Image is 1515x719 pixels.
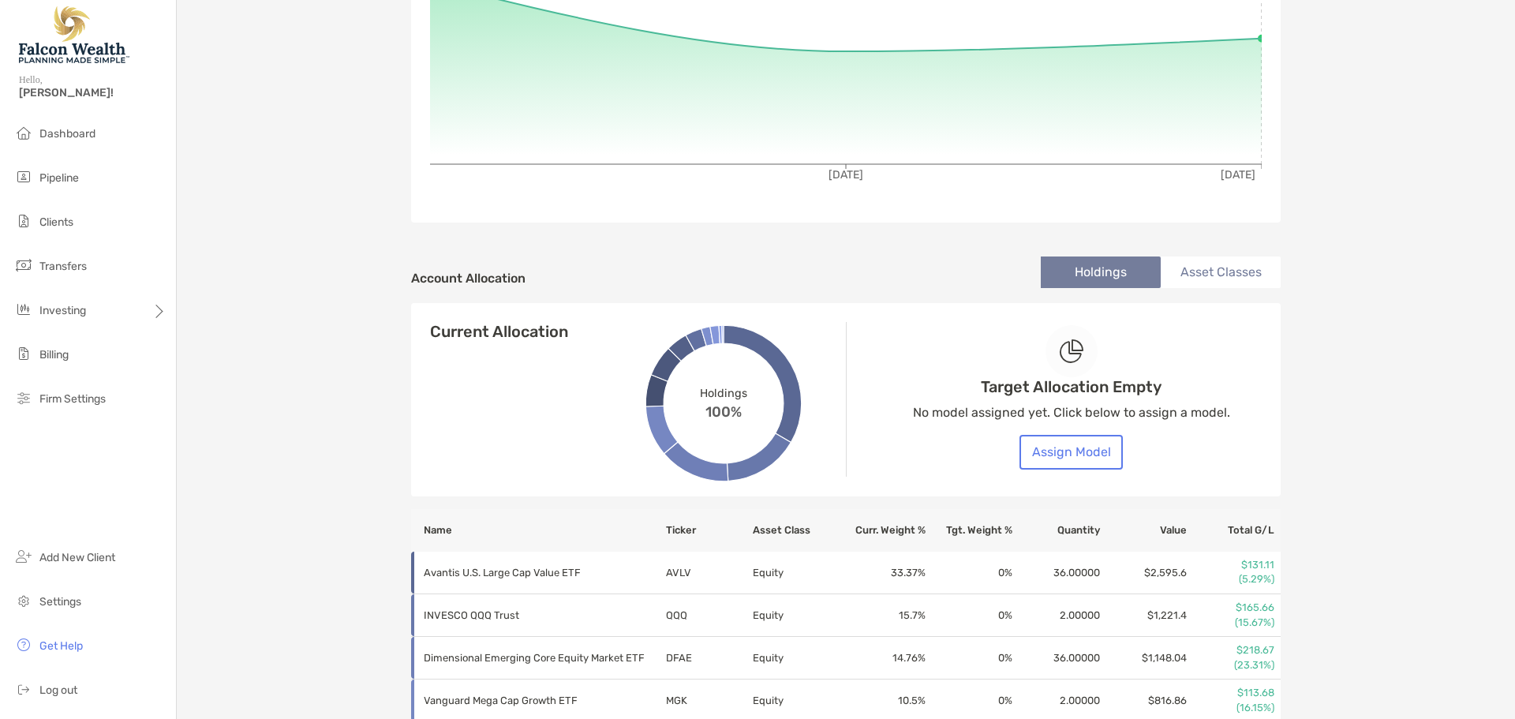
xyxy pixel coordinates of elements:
td: 36.00000 [1013,637,1100,680]
span: Get Help [39,639,83,653]
th: Asset Class [752,509,839,552]
tspan: [DATE] [1221,168,1255,182]
td: AVLV [665,552,752,594]
img: billing icon [14,344,33,363]
li: Asset Classes [1161,257,1281,288]
th: Name [411,509,665,552]
img: firm-settings icon [14,388,33,407]
img: pipeline icon [14,167,33,186]
td: QQQ [665,594,752,637]
p: $165.66 [1188,601,1274,615]
th: Quantity [1013,509,1100,552]
td: 0 % [926,552,1013,594]
span: Settings [39,595,81,609]
td: 2.00000 [1013,594,1100,637]
p: Dimensional Emerging Core Equity Market ETF [424,648,645,668]
span: Transfers [39,260,87,273]
img: investing icon [14,300,33,319]
img: dashboard icon [14,123,33,142]
td: Equity [752,552,839,594]
span: Dashboard [39,127,95,140]
img: get-help icon [14,635,33,654]
th: Value [1101,509,1188,552]
p: (16.15%) [1188,701,1274,715]
p: $218.67 [1188,643,1274,657]
img: settings icon [14,591,33,610]
p: (5.29%) [1188,572,1274,586]
td: $1,221.4 [1101,594,1188,637]
td: 33.37 % [839,552,926,594]
img: transfers icon [14,256,33,275]
th: Ticker [665,509,752,552]
span: Investing [39,304,86,317]
th: Total G/L [1188,509,1281,552]
img: logout icon [14,680,33,698]
li: Holdings [1041,257,1161,288]
td: $1,148.04 [1101,637,1188,680]
p: (15.67%) [1188,616,1274,630]
p: INVESCO QQQ Trust [424,605,645,625]
p: Avantis U.S. Large Cap Value ETF [424,563,645,582]
th: Tgt. Weight % [926,509,1013,552]
span: Clients [39,215,73,229]
h4: Account Allocation [411,271,526,286]
span: Pipeline [39,171,79,185]
h4: Current Allocation [430,322,568,341]
td: $2,595.6 [1101,552,1188,594]
span: 100% [705,399,742,420]
td: 0 % [926,637,1013,680]
p: Vanguard Mega Cap Growth ETF [424,691,645,710]
img: Falcon Wealth Planning Logo [19,6,129,63]
td: Equity [752,637,839,680]
span: Firm Settings [39,392,106,406]
h4: Target Allocation Empty [981,377,1161,396]
button: Assign Model [1019,435,1123,470]
span: [PERSON_NAME]! [19,86,166,99]
span: Log out [39,683,77,697]
p: $113.68 [1188,686,1274,700]
td: Equity [752,594,839,637]
p: $131.11 [1188,558,1274,572]
img: add_new_client icon [14,547,33,566]
p: No model assigned yet. Click below to assign a model. [913,403,1230,422]
tspan: [DATE] [829,168,863,182]
span: Billing [39,348,69,361]
td: 36.00000 [1013,552,1100,594]
img: clients icon [14,212,33,230]
span: Add New Client [39,551,115,564]
td: 0 % [926,594,1013,637]
td: 14.76 % [839,637,926,680]
span: Holdings [700,386,746,399]
td: DFAE [665,637,752,680]
td: 15.7 % [839,594,926,637]
th: Curr. Weight % [839,509,926,552]
p: (23.31%) [1188,658,1274,672]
